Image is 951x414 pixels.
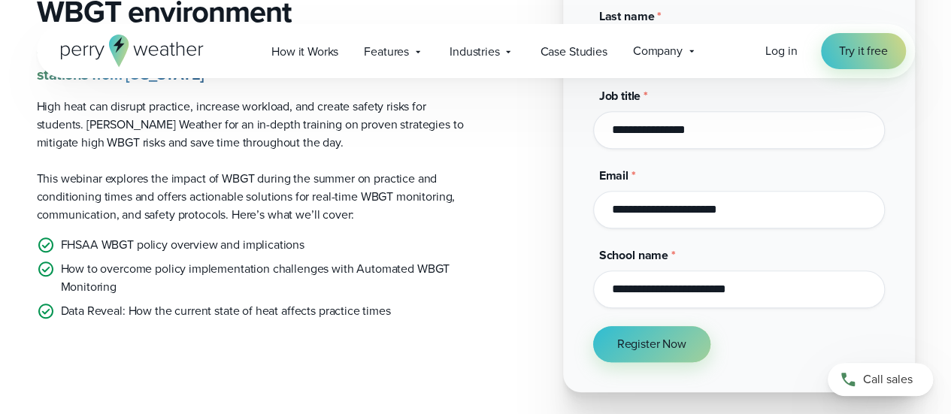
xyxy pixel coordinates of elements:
p: High heat can disrupt practice, increase workload, and create safety risks for students. [PERSON_... [37,98,464,152]
a: Try it free [821,33,905,69]
a: Case Studies [527,36,619,67]
span: Last name [599,8,655,25]
span: Register Now [617,335,686,353]
span: School name [599,246,668,264]
span: Company [633,42,683,60]
button: Register Now [593,326,710,362]
a: Call sales [828,363,933,396]
span: Job title [599,87,641,104]
p: Data Reveal: How the current state of heat affects practice times [61,302,391,320]
p: How to overcome policy implementation challenges with Automated WBGT Monitoring [61,260,464,296]
p: FHSAA WBGT policy overview and implications [61,236,304,254]
p: This webinar explores the impact of WBGT during the summer on practice and conditioning times and... [37,170,464,224]
span: Features [364,43,409,61]
span: Call sales [863,370,913,388]
span: Email [599,167,628,184]
span: Try it free [839,42,887,60]
span: Log in [765,42,797,59]
a: How it Works [259,36,351,67]
a: Log in [765,42,797,60]
span: How it Works [271,43,338,61]
span: Case Studies [540,43,607,61]
span: Industries [450,43,499,61]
